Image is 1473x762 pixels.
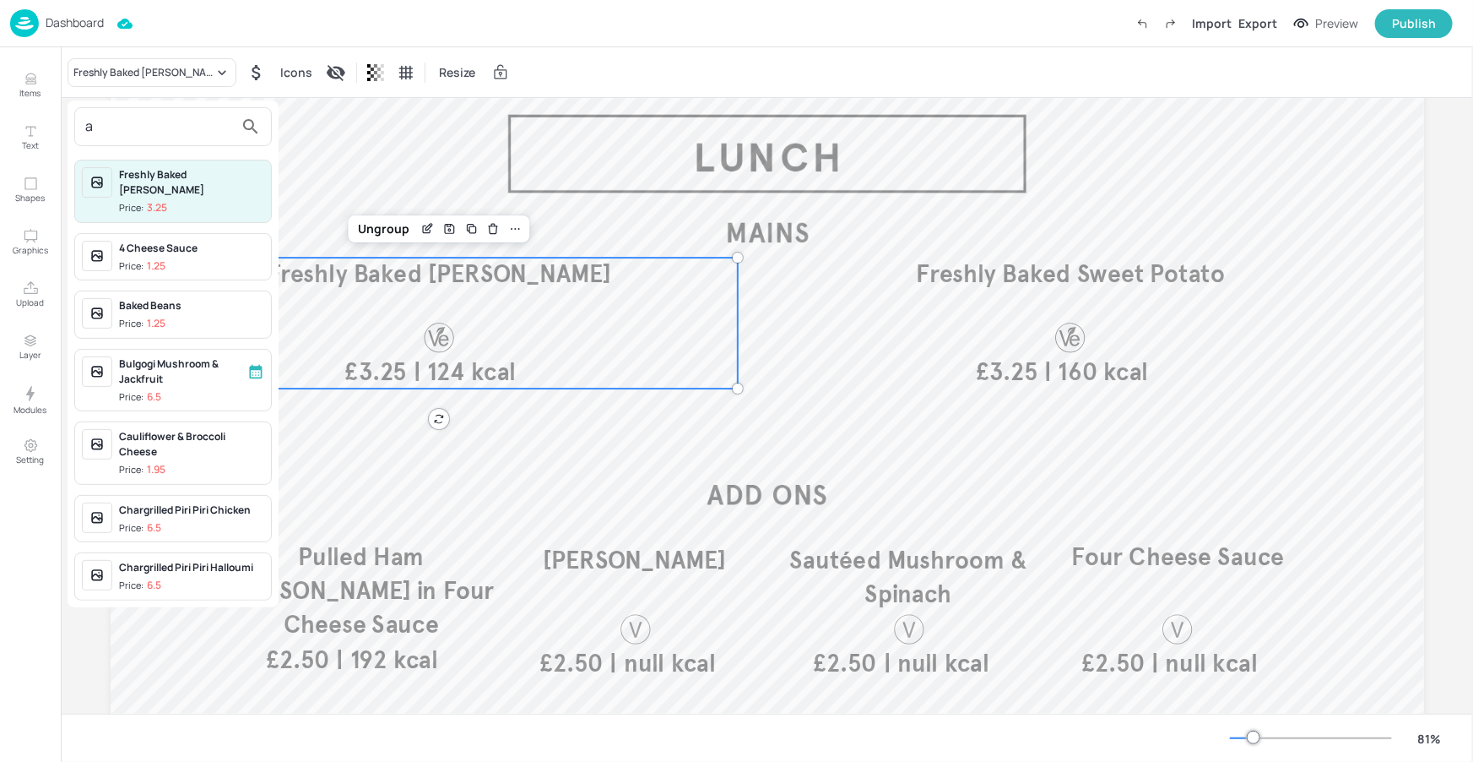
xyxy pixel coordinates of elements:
div: Baked Beans [119,298,264,313]
div: Price: [119,521,161,536]
div: Bulgogi Mushroom & Jackfruit [119,357,264,387]
div: 4 Cheese Sauce [119,241,264,256]
div: Price: [119,317,165,331]
span: Schedule item [247,363,264,380]
input: Search Item [85,113,234,140]
p: 6.5 [147,580,161,591]
div: Cauliflower & Broccoli Cheese [119,429,264,460]
div: Price: [119,390,161,405]
p: 3.25 [147,202,167,214]
div: Chargrilled Piri Piri Chicken [119,503,264,518]
div: Price: [119,259,165,274]
div: Price: [119,579,161,593]
p: 1.25 [147,318,165,329]
p: 6.5 [147,522,161,534]
div: Price: [119,463,165,477]
div: Price: [119,201,167,215]
button: search [234,110,268,144]
div: Freshly Baked [PERSON_NAME] [119,167,264,198]
p: 1.25 [147,260,165,272]
p: 6.5 [147,391,161,403]
p: 1.95 [147,464,165,476]
div: Chargrilled Piri Piri Halloumi [119,560,264,575]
